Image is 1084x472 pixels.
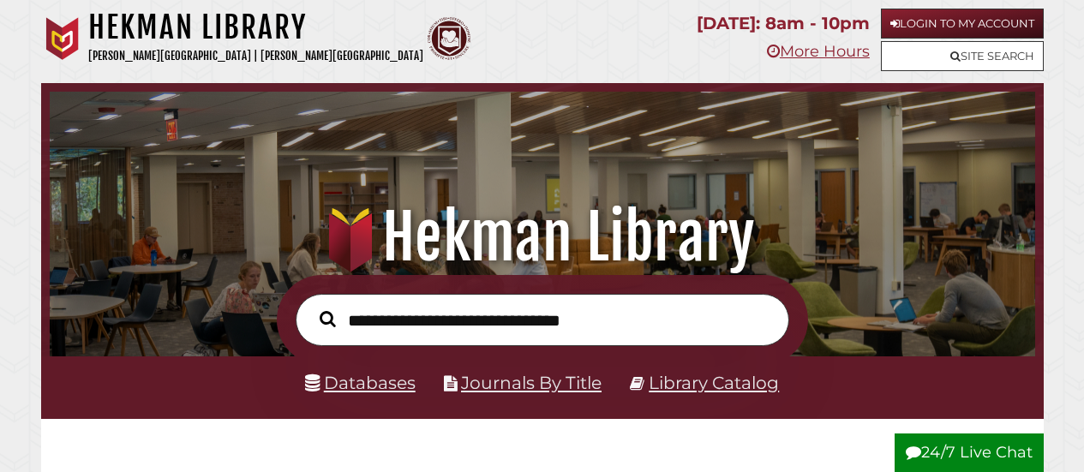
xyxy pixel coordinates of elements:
a: Login to My Account [881,9,1044,39]
p: [PERSON_NAME][GEOGRAPHIC_DATA] | [PERSON_NAME][GEOGRAPHIC_DATA] [88,46,423,66]
h1: Hekman Library [65,200,1018,275]
a: More Hours [767,42,870,61]
i: Search [320,310,336,327]
a: Databases [305,372,416,393]
img: Calvin Theological Seminary [428,17,470,60]
a: Library Catalog [649,372,779,393]
p: [DATE]: 8am - 10pm [697,9,870,39]
button: Search [311,307,344,332]
h1: Hekman Library [88,9,423,46]
a: Journals By Title [461,372,602,393]
img: Calvin University [41,17,84,60]
a: Site Search [881,41,1044,71]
